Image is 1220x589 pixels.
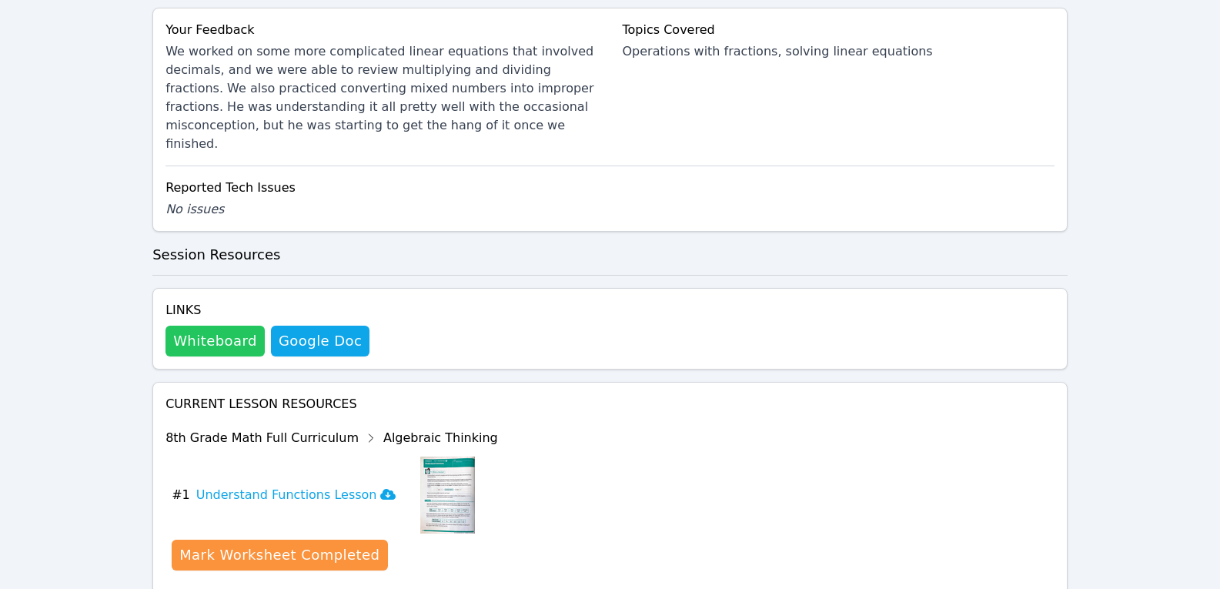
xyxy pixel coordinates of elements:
[165,326,265,356] button: Whiteboard
[623,42,1055,61] div: Operations with fractions, solving linear equations
[165,42,597,153] div: We worked on some more complicated linear equations that involved decimals, and we were able to r...
[172,540,387,571] button: Mark Worksheet Completed
[172,486,190,504] span: # 1
[271,326,369,356] a: Google Doc
[165,395,1055,413] h4: Current Lesson Resources
[623,21,1055,39] div: Topics Covered
[179,544,379,566] div: Mark Worksheet Completed
[420,457,475,534] img: Understand Functions Lesson
[165,21,597,39] div: Your Feedback
[165,202,224,216] span: No issues
[196,486,396,504] h3: Understand Functions Lesson
[165,301,369,320] h4: Links
[165,426,498,450] div: 8th Grade Math Full Curriculum Algebraic Thinking
[172,457,407,534] button: #1Understand Functions Lesson
[165,179,1055,197] div: Reported Tech Issues
[152,244,1068,266] h3: Session Resources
